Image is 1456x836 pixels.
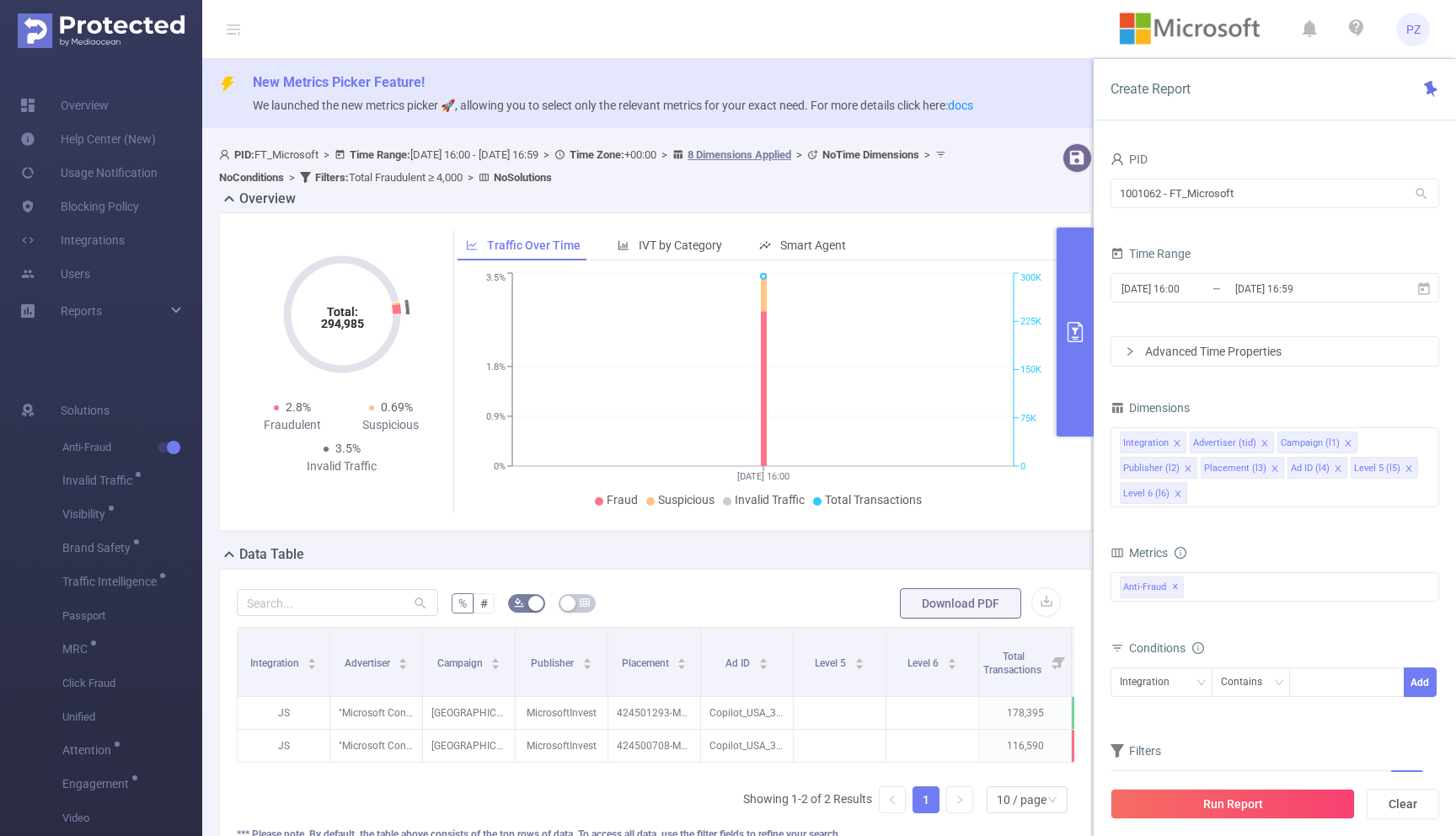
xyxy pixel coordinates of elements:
[219,76,236,93] i: icon: thunderbolt
[320,317,363,330] tspan: 294,985
[947,656,956,661] i: icon: caret-up
[315,171,349,184] b: Filters :
[1072,697,1164,729] p: 2.3%
[618,239,629,251] i: icon: bar-chart
[1111,789,1355,819] button: Run Report
[677,656,687,666] div: Sort
[913,786,939,813] li: 1
[1405,464,1413,474] i: icon: close
[1287,457,1347,479] li: Ad ID (l4)
[307,656,317,666] div: Sort
[1120,668,1181,696] div: Integration
[1274,678,1284,689] i: icon: down
[955,795,965,805] i: icon: right
[677,656,687,661] i: icon: caret-up
[1120,431,1186,453] li: Integration
[486,273,506,284] tspan: 3.5%
[1047,795,1057,807] i: icon: down
[1111,81,1191,97] span: Create Report
[1123,432,1169,454] div: Integration
[1172,577,1179,598] span: ✕
[490,656,500,666] div: Sort
[463,171,479,184] span: >
[1123,458,1180,480] div: Publisher (l2)
[514,598,524,608] i: icon: bg-colors
[1367,789,1439,819] button: Clear
[20,88,109,122] a: Overview
[854,656,864,666] div: Sort
[1111,337,1438,366] div: icon: rightAdvanced Time Properties
[20,190,139,223] a: Blocking Policy
[219,149,234,160] i: icon: user
[1111,546,1168,560] span: Metrics
[1020,273,1041,284] tspan: 300K
[318,148,335,161] span: >
[350,148,410,161] b: Time Range:
[342,416,441,434] div: Suspicious
[62,474,138,486] span: Invalid Traffic
[20,156,158,190] a: Usage Notification
[947,662,956,667] i: icon: caret-down
[292,458,391,475] div: Invalid Traffic
[486,362,506,372] tspan: 1.8%
[253,99,973,112] span: We launched the new metrics picker 🚀, allowing you to select only the relevant metrics for your e...
[330,730,422,762] p: "Microsoft Consumer Devices" [5155]
[330,697,422,729] p: "Microsoft Consumer Devices" [5155]
[20,122,156,156] a: Help Center (New)
[487,238,581,252] span: Traffic Over Time
[701,730,793,762] p: Copilot_USA_300x250_BAN_COMM-EN_Standard_ANI_TCN_NA_1_Web.zip [5437986]
[538,148,554,161] span: >
[1404,667,1437,697] button: Add
[244,416,342,434] div: Fraudulent
[639,238,722,252] span: IVT by Category
[1190,431,1274,453] li: Advertiser (tid)
[494,171,552,184] b: No Solutions
[437,657,485,669] span: Campaign
[1123,483,1170,505] div: Level 6 (l6)
[62,778,135,790] span: Engagement
[737,471,790,482] tspan: [DATE] 16:00
[491,656,500,661] i: icon: caret-up
[239,544,304,565] h2: Data Table
[398,656,408,666] div: Sort
[656,148,672,161] span: >
[608,730,700,762] p: 424500708-MSPR-Xandr-OE-X_300x250_X_BAN_MO_DYN_MUL_D_TP_IND_BL_AUT-RT_Copilot_Q126_USA_PROG_X_CON...
[677,662,687,667] i: icon: caret-down
[1204,458,1266,480] div: Placement (l3)
[62,801,202,835] span: Video
[1173,439,1181,449] i: icon: close
[326,305,357,319] tspan: Total:
[1261,439,1269,449] i: icon: close
[1020,413,1036,424] tspan: 75K
[979,697,1071,729] p: 178,395
[516,697,608,729] p: MicrosoftInvest
[983,651,1044,676] span: Total Transactions
[1406,13,1421,46] span: PZ
[608,697,700,729] p: 424501293-MSPR-Xandr-OE-X_300x600_X_BAN_DT_DYN_MUL_D_TP_IND_BL_AUT-RT_Copilot_Q126_USA_PROG_X_CON...
[237,589,438,616] input: Search...
[381,400,413,414] span: 0.69%
[907,657,941,669] span: Level 6
[758,656,768,661] i: icon: caret-up
[1120,277,1256,300] input: Start date
[20,257,90,291] a: Users
[315,171,463,184] span: Total Fraudulent ≥ 4,000
[531,657,576,669] span: Publisher
[308,656,317,661] i: icon: caret-up
[1111,744,1161,758] span: Filters
[1271,464,1279,474] i: icon: close
[854,656,864,661] i: icon: caret-up
[1234,277,1370,300] input: End date
[1020,461,1025,472] tspan: 0
[399,656,408,661] i: icon: caret-up
[61,394,110,427] span: Solutions
[238,697,329,729] p: JS
[486,411,506,422] tspan: 0.9%
[494,461,506,472] tspan: 0%
[1221,668,1274,696] div: Contains
[1281,432,1340,454] div: Campaign (l1)
[1192,642,1204,654] i: icon: info-circle
[1240,771,1258,799] div: ≥
[62,431,202,464] span: Anti-Fraud
[946,786,973,813] li: Next Page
